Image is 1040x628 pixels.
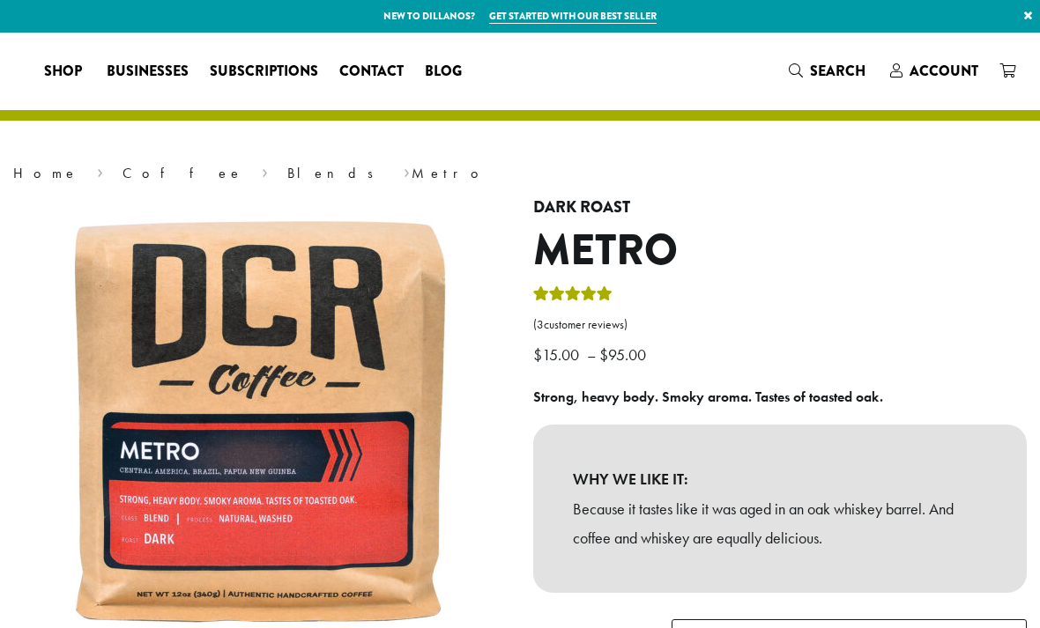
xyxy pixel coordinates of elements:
span: Shop [44,61,82,83]
div: Rated 5.00 out of 5 [533,284,613,310]
a: Home [13,164,78,182]
span: Blog [425,61,462,83]
nav: Breadcrumb [13,163,1027,184]
a: Shop [33,57,96,85]
h4: Dark Roast [533,198,1027,218]
span: $ [599,344,608,365]
span: Contact [339,61,404,83]
span: › [262,157,268,184]
b: Strong, heavy body. Smoky aroma. Tastes of toasted oak. [533,388,883,406]
span: Account [910,61,978,81]
b: WHY WE LIKE IT: [573,464,987,494]
span: Search [810,61,865,81]
p: Because it tastes like it was aged in an oak whiskey barrel. And coffee and whiskey are equally d... [573,494,987,554]
span: Subscriptions [210,61,318,83]
a: Blends [287,164,385,182]
a: (3customer reviews) [533,316,1027,334]
bdi: 15.00 [533,344,583,365]
span: › [97,157,103,184]
span: – [587,344,596,365]
span: 3 [537,317,544,332]
a: Search [778,56,880,85]
a: Coffee [123,164,243,182]
span: $ [533,344,542,365]
bdi: 95.00 [599,344,650,365]
h1: Metro [533,225,1027,277]
span: Businesses [107,61,189,83]
span: › [404,157,410,184]
a: Get started with our best seller [489,9,657,24]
